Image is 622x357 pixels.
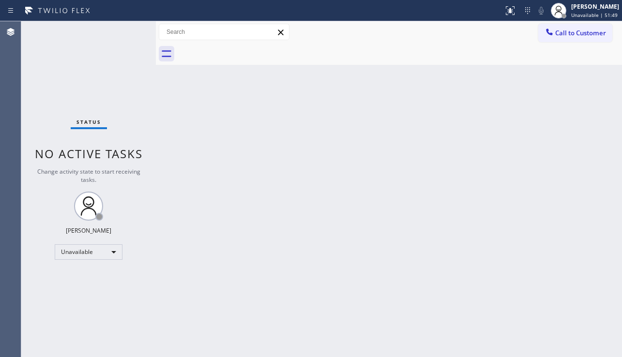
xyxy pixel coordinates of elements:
button: Mute [534,4,548,17]
div: [PERSON_NAME] [66,226,111,235]
span: Call to Customer [555,29,606,37]
div: Unavailable [55,244,122,260]
span: No active tasks [35,146,143,162]
span: Status [76,119,101,125]
button: Call to Customer [538,24,612,42]
div: [PERSON_NAME] [571,2,619,11]
span: Unavailable | 51:49 [571,12,618,18]
span: Change activity state to start receiving tasks. [37,167,140,184]
input: Search [159,24,289,40]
